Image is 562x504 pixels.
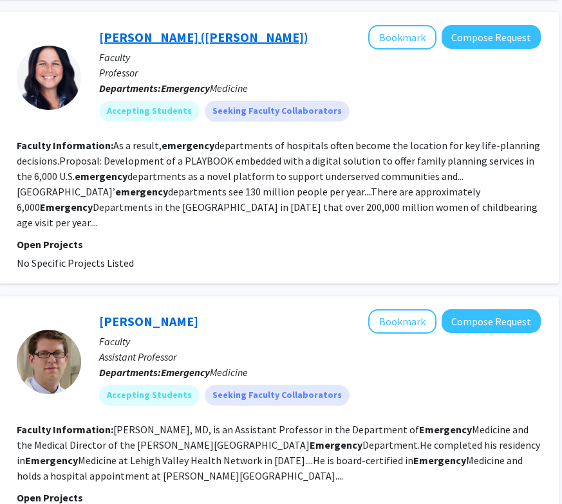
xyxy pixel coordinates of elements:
[99,349,541,364] p: Assistant Professor
[17,139,540,229] fg-read-more: As a result, departments of hospitals often become the location for key life-planning decisions.P...
[368,309,436,334] button: Add Alan Cherney to Bookmarks
[419,423,472,436] b: Emergency
[442,309,541,333] button: Compose Request to Alan Cherney
[205,101,350,122] mat-chip: Seeking Faculty Collaborators
[17,423,540,482] fg-read-more: [PERSON_NAME], MD, is an Assistant Professor in the Department of Medicine and the Medical Direct...
[413,454,466,467] b: Emergency
[161,82,210,94] b: Emergency
[442,25,541,49] button: Compose Request to Jennifer Kahoud (White)
[17,237,541,252] p: Open Projects
[40,201,93,213] b: Emergency
[205,385,350,406] mat-chip: Seeking Faculty Collaborators
[161,366,210,379] b: Emergency
[75,170,127,183] b: emergency
[99,101,200,122] mat-chip: Accepting Students
[161,82,248,94] span: Medicine
[99,82,161,94] b: Departments:
[99,334,541,349] p: Faculty
[310,438,362,451] b: Emergency
[99,313,198,329] a: [PERSON_NAME]
[161,366,248,379] span: Medicine
[17,139,113,152] b: Faculty Information:
[99,50,541,65] p: Faculty
[99,65,541,80] p: Professor
[99,366,161,379] b: Departments:
[99,385,200,406] mat-chip: Accepting Students
[99,29,308,45] a: [PERSON_NAME] ([PERSON_NAME])
[17,256,134,269] span: No Specific Projects Listed
[162,139,214,152] b: emergency
[115,185,168,198] b: emergency
[17,423,113,436] b: Faculty Information:
[368,25,436,50] button: Add Jennifer Kahoud (White) to Bookmarks
[10,446,55,494] iframe: Chat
